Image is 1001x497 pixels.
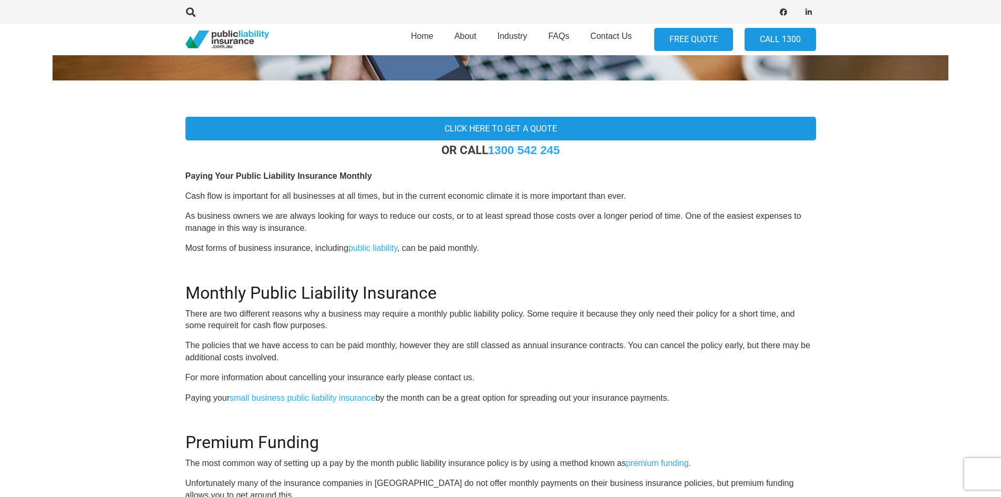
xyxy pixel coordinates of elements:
p: Paying your by the month can be a great option for spreading out your insurance payments. [185,392,816,404]
a: Click here to get a quote [185,117,816,140]
p: The policies that we have access to can be paid monthly, however they are still classed as annual... [185,340,816,363]
span: FAQs [548,32,569,40]
strong: OR CALL [441,143,560,157]
a: About [444,21,487,58]
p: Most forms of business insurance, including , can be paid monthly. [185,242,816,254]
a: Contact Us [580,21,642,58]
p: For more information about cancelling your insurance early please contact us. [185,372,816,383]
a: 1300 542 245 [488,144,560,157]
a: Home [400,21,444,58]
span: Home [411,32,434,40]
a: LinkedIn [801,5,816,19]
span: Industry [497,32,527,40]
a: FREE QUOTE [654,28,733,52]
p: As business owners we are always looking for ways to reduce our costs, or to at least spread thos... [185,210,816,234]
a: public liability [348,244,397,252]
a: Industry [487,21,538,58]
span: About [455,32,477,40]
h2: Premium Funding [185,420,816,452]
a: premium funding [626,459,688,468]
a: Search [181,7,202,17]
p: There are two different reasons why a business may require a monthly public liability policy. Som... [185,308,816,332]
p: Cash flow is important for all businesses at all times, but in the current economic climate it is... [185,190,816,202]
b: Paying Your Public Liability Insurance Monthly [185,171,372,180]
span: Contact Us [590,32,632,40]
a: FAQs [538,21,580,58]
p: The most common way of setting up a pay by the month public liability insurance policy is by usin... [185,458,816,469]
a: pli_logotransparent [185,31,269,49]
h2: Monthly Public Liability Insurance [185,270,816,303]
a: Facebook [776,5,791,19]
a: small business public liability insurance [230,393,375,402]
a: Call 1300 [745,28,816,52]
